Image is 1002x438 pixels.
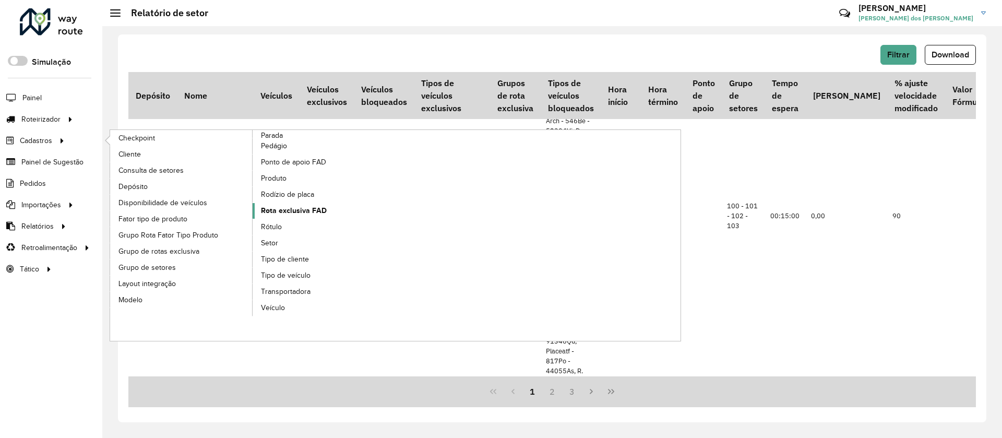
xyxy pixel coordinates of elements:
[21,114,61,125] span: Roteirizador
[110,195,253,210] a: Disponibilidade de veículos
[806,72,887,119] th: [PERSON_NAME]
[118,294,142,305] span: Modelo
[253,138,396,154] a: Pedágio
[722,72,765,119] th: Grupo de setores
[541,72,601,119] th: Tipos de veículos bloqueados
[261,130,283,141] span: Parada
[121,7,208,19] h2: Relatório de setor
[118,262,176,273] span: Grupo de setores
[261,140,287,151] span: Pedágio
[685,72,722,119] th: Ponto de apoio
[601,382,621,401] button: Last Page
[253,219,396,235] a: Rótulo
[858,3,973,13] h3: [PERSON_NAME]
[261,270,311,281] span: Tipo de veículo
[253,203,396,219] a: Rota exclusiva FAD
[110,130,396,316] a: Parada
[253,187,396,203] a: Rodízio de placa
[110,292,253,307] a: Modelo
[253,72,299,119] th: Veículos
[491,72,541,119] th: Grupos de rota exclusiva
[261,205,327,216] span: Rota exclusiva FAD
[925,45,976,65] button: Download
[110,162,253,178] a: Consulta de setores
[253,155,396,170] a: Ponto de apoio FAD
[582,382,602,401] button: Next Page
[253,300,396,316] a: Veículo
[110,276,253,291] a: Layout integração
[522,382,542,401] button: 1
[20,135,52,146] span: Cadastros
[110,130,253,146] a: Checkpoint
[601,72,641,119] th: Hora início
[562,382,582,401] button: 3
[261,254,309,265] span: Tipo de cliente
[833,2,856,25] a: Contato Rápido
[110,227,253,243] a: Grupo Rota Fator Tipo Produto
[261,221,282,232] span: Rótulo
[118,197,207,208] span: Disponibilidade de veículos
[261,238,278,248] span: Setor
[110,211,253,227] a: Fator tipo de produto
[110,146,253,162] a: Cliente
[261,157,326,168] span: Ponto de apoio FAD
[21,157,83,168] span: Painel de Sugestão
[261,302,285,313] span: Veículo
[354,72,414,119] th: Veículos bloqueados
[858,14,973,23] span: [PERSON_NAME] dos [PERSON_NAME]
[887,72,945,119] th: % ajuste velocidade modificado
[118,246,199,257] span: Grupo de rotas exclusiva
[110,259,253,275] a: Grupo de setores
[118,230,218,241] span: Grupo Rota Fator Tipo Produto
[21,242,77,253] span: Retroalimentação
[261,286,311,297] span: Transportadora
[300,72,354,119] th: Veículos exclusivos
[20,264,39,275] span: Tático
[118,214,187,224] span: Fator tipo de produto
[887,50,910,59] span: Filtrar
[414,72,491,119] th: Tipos de veículos exclusivos
[641,72,685,119] th: Hora término
[177,72,253,119] th: Nome
[110,243,253,259] a: Grupo de rotas exclusiva
[253,171,396,186] a: Produto
[945,72,991,119] th: Valor Fórmula
[253,252,396,267] a: Tipo de cliente
[21,199,61,210] span: Importações
[765,72,806,119] th: Tempo de espera
[542,382,562,401] button: 2
[118,278,176,289] span: Layout integração
[118,181,148,192] span: Depósito
[22,92,42,103] span: Painel
[20,178,46,189] span: Pedidos
[880,45,916,65] button: Filtrar
[118,149,141,160] span: Cliente
[253,268,396,283] a: Tipo de veículo
[32,56,71,68] label: Simulação
[261,189,314,200] span: Rodízio de placa
[253,235,396,251] a: Setor
[128,72,177,119] th: Depósito
[118,165,184,176] span: Consulta de setores
[21,221,54,232] span: Relatórios
[118,133,155,144] span: Checkpoint
[110,179,253,194] a: Depósito
[253,284,396,300] a: Transportadora
[932,50,969,59] span: Download
[261,173,287,184] span: Produto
